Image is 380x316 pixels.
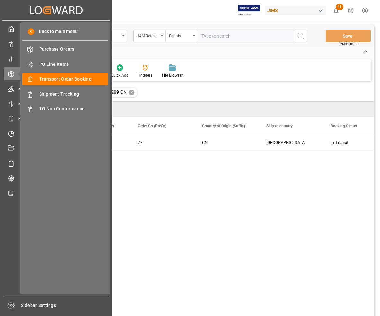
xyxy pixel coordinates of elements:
a: PO Line Items [22,58,108,70]
span: Ctrl/CMD + S [340,42,358,47]
div: Quick Add [111,73,128,78]
input: Type to search [198,30,294,42]
a: My Reports [4,53,109,65]
img: Exertis%20JAM%20-%20Email%20Logo.jpg_1722504956.jpg [238,5,260,16]
span: Purchase Orders [39,46,108,53]
div: In-Transit [331,135,379,150]
a: Tracking Shipment [4,172,109,184]
button: Save [326,30,371,42]
button: open menu [133,30,165,42]
span: 77-10209-CN [99,90,127,95]
div: ✕ [129,90,134,95]
div: CN [202,135,251,150]
a: Shipment Tracking [22,88,108,100]
button: show 13 new notifications [329,3,343,18]
span: Transport Order Booking [39,76,108,82]
a: My Cockpit [4,23,109,35]
a: Sailing Schedules [4,157,109,169]
a: Purchase Orders [22,43,108,56]
button: Help Center [343,3,358,18]
span: Ship to country [266,124,293,128]
div: 77 [138,135,187,150]
a: CO2 Calculator [4,187,109,199]
span: Sidebar Settings [21,302,110,309]
span: 13 [336,4,343,10]
button: open menu [165,30,198,42]
span: Booking Status [331,124,357,128]
a: Timeslot Management V2 [4,127,109,140]
span: Country of Origin (Suffix) [202,124,245,128]
div: JAM Reference Number [137,31,159,39]
span: Back to main menu [34,28,78,35]
span: TO Non Conformance [39,106,108,112]
a: Data Management [4,38,109,50]
span: Order Co (Prefix) [138,124,166,128]
div: [GEOGRAPHIC_DATA] [266,135,315,150]
a: TO Non Conformance [22,103,108,115]
div: Triggers [138,73,152,78]
button: JIMS [265,4,329,16]
div: JIMS [265,6,326,15]
a: Document Management [4,142,109,155]
a: Transport Order Booking [22,73,108,85]
span: Shipment Tracking [39,91,108,98]
span: PO Line Items [39,61,108,68]
button: search button [294,30,307,42]
div: File Browser [162,73,183,78]
div: Equals [169,31,191,39]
